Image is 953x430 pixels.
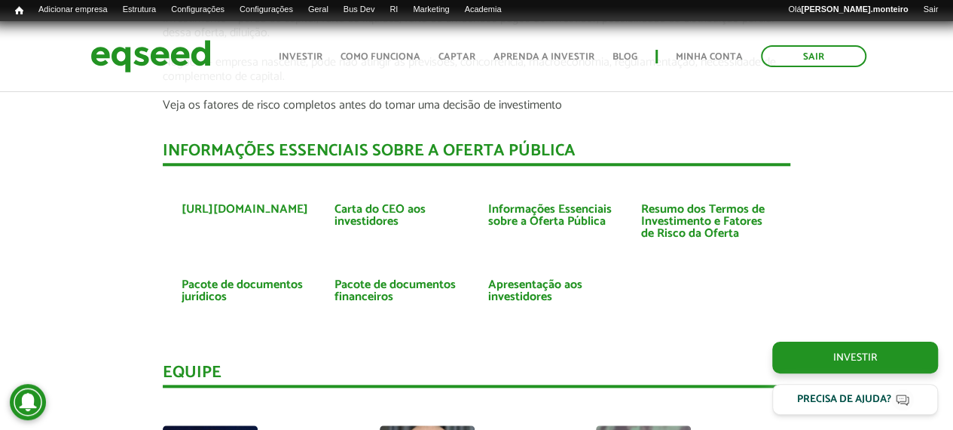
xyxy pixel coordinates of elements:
img: EqSeed [90,36,211,76]
a: Pacote de documentos jurídicos [182,279,312,303]
a: Marketing [405,4,457,16]
a: Informações Essenciais sobre a Oferta Pública [487,204,618,228]
a: Resumo dos Termos de Investimento e Fatores de Risco da Oferta [641,204,771,240]
a: Minha conta [676,52,743,62]
a: Academia [457,4,509,16]
a: Início [8,4,31,18]
a: Bus Dev [336,4,383,16]
a: Configurações [163,4,232,16]
a: Investir [279,52,322,62]
p: Veja os fatores de risco completos antes do tomar uma decisão de investimento [163,98,790,112]
div: INFORMAÇÕES ESSENCIAIS SOBRE A OFERTA PÚBLICA [163,143,790,166]
strong: [PERSON_NAME].monteiro [801,5,908,14]
a: Apresentação aos investidores [487,279,618,303]
a: Configurações [232,4,301,16]
span: Início [15,5,23,16]
a: Adicionar empresa [31,4,115,16]
a: Aprenda a investir [493,52,594,62]
a: Blog [612,52,637,62]
a: RI [382,4,405,16]
a: Estrutura [115,4,164,16]
a: Investir [772,342,938,373]
a: [URL][DOMAIN_NAME] [182,204,308,216]
a: Como funciona [341,52,420,62]
a: Carta do CEO aos investidores [334,204,465,228]
a: Sair [915,4,945,16]
a: Pacote de documentos financeiros [334,279,465,303]
a: Captar [438,52,475,62]
a: Olá[PERSON_NAME].monteiro [780,4,915,16]
a: Geral [301,4,336,16]
a: Sair [761,45,866,67]
div: Equipe [163,364,790,388]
